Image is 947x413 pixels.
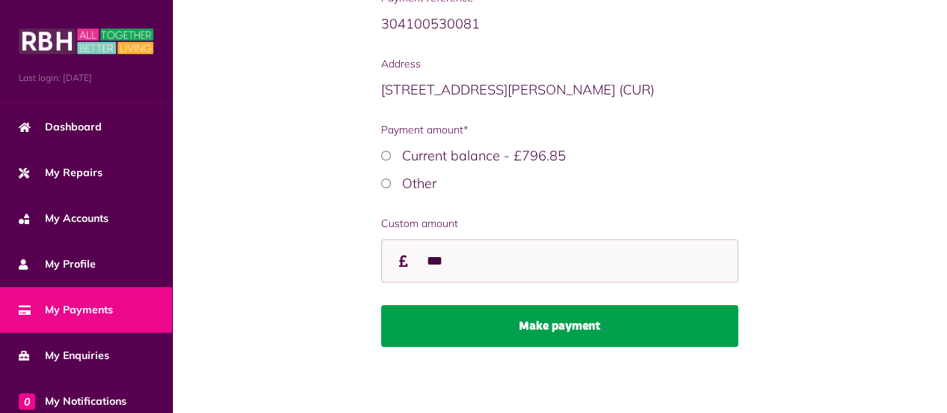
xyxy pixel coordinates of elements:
span: My Enquiries [19,348,109,364]
span: My Notifications [19,394,127,409]
span: My Profile [19,256,96,272]
span: My Repairs [19,165,103,181]
span: 0 [19,393,35,409]
span: Address [381,56,739,72]
span: Dashboard [19,119,102,135]
label: Custom amount [381,216,739,232]
button: Make payment [381,305,739,347]
span: Last login: [DATE] [19,71,153,85]
span: 304100530081 [381,15,480,32]
label: Current balance - £796.85 [402,147,566,164]
span: [STREET_ADDRESS][PERSON_NAME] (CUR) [381,81,654,98]
span: My Accounts [19,211,109,226]
span: Payment amount* [381,122,739,138]
label: Other [402,175,436,192]
span: My Payments [19,302,113,318]
img: MyRBH [19,26,153,56]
